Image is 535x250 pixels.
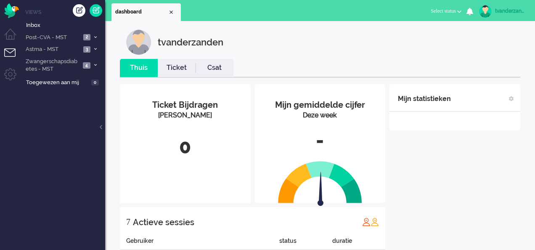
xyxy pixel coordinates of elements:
[24,77,105,87] a: Toegewezen aan mij 0
[24,20,105,29] a: Inbox
[168,9,175,16] div: Close tab
[25,8,105,16] li: Views
[83,62,90,69] span: 4
[126,99,244,111] div: Ticket Bijdragen
[73,4,85,17] div: Creëer ticket
[495,7,527,15] div: tvanderzanden
[24,34,81,42] span: Post-CVA - MST
[278,161,362,203] img: semi_circle.svg
[24,45,81,53] span: Astma - MST
[431,8,456,14] span: Select status
[4,3,19,18] img: flow_omnibird.svg
[261,99,379,111] div: Mijn gemiddelde cijfer
[302,172,339,208] img: arrow.svg
[120,63,158,73] a: Thuis
[158,63,196,73] a: Ticket
[120,237,279,250] div: Gebruiker
[111,3,181,21] li: Dashboard
[126,213,130,230] div: 7
[398,90,451,107] div: Mijn statistieken
[91,80,99,86] span: 0
[83,46,90,53] span: 3
[133,214,194,231] div: Actieve sessies
[4,68,23,87] li: Admin menu
[4,29,23,48] li: Dashboard menu
[26,21,105,29] span: Inbox
[4,48,23,67] li: Tickets menu
[332,237,385,250] div: duratie
[362,218,371,226] img: profile_red.svg
[371,218,379,226] img: profile_orange.svg
[90,4,102,17] a: Quick Ticket
[426,5,466,17] button: Select status
[196,59,233,77] li: Csat
[126,111,244,120] div: [PERSON_NAME]
[158,29,223,55] div: tvanderzanden
[83,34,90,40] span: 2
[4,5,19,12] a: Omnidesk
[426,3,466,21] li: Select status
[158,59,196,77] li: Ticket
[279,237,332,250] div: status
[477,5,527,18] a: tvanderzanden
[261,111,379,120] div: Deze week
[126,133,244,161] div: 0
[261,127,379,154] div: -
[196,63,233,73] a: Csat
[115,8,168,16] span: dashboard
[26,79,89,87] span: Toegewezen aan mij
[120,59,158,77] li: Thuis
[24,58,80,73] span: Zwangerschapsdiabetes - MST
[479,5,492,18] img: avatar
[126,29,151,55] img: customer.svg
